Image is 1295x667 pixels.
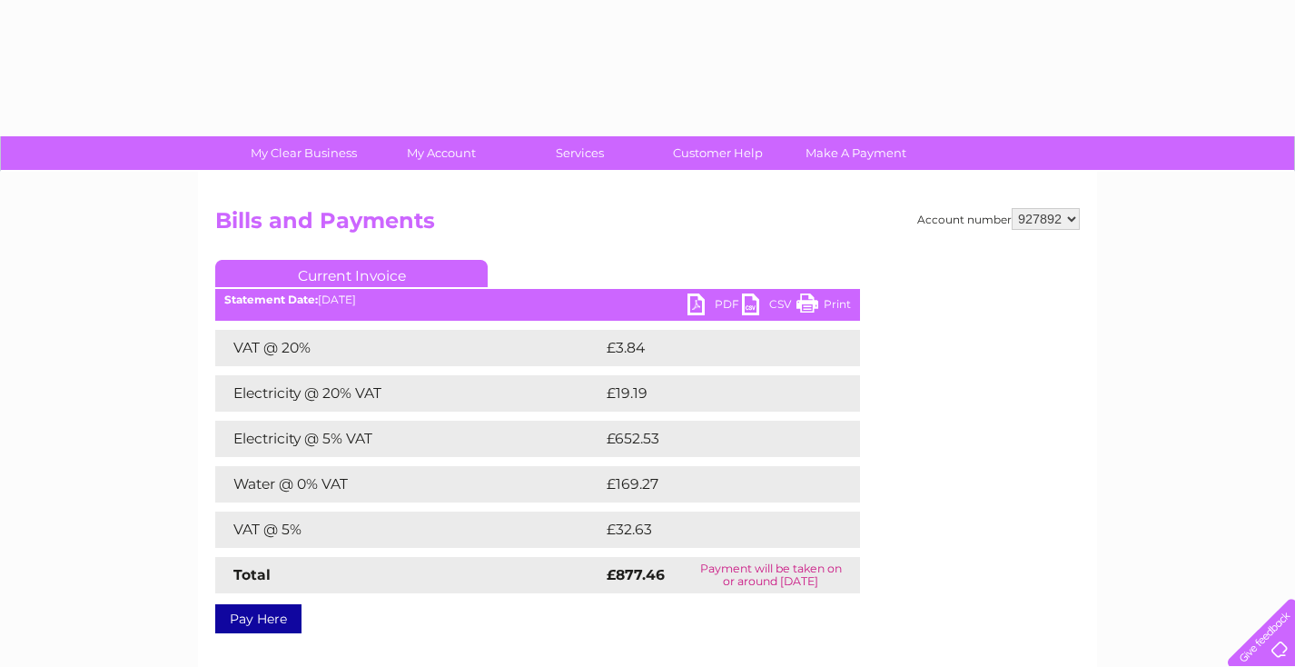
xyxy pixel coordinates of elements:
td: Electricity @ 20% VAT [215,375,602,412]
b: Statement Date: [224,293,318,306]
a: Customer Help [643,136,793,170]
td: Water @ 0% VAT [215,466,602,503]
td: VAT @ 20% [215,330,602,366]
a: CSV [742,294,796,320]
a: Services [505,136,655,170]
a: PDF [687,294,742,320]
div: Account number [917,208,1080,230]
a: Print [796,294,851,320]
td: Payment will be taken on or around [DATE] [682,557,860,593]
a: Pay Here [215,604,302,633]
td: £3.84 [602,330,818,366]
a: My Account [367,136,517,170]
td: VAT @ 5% [215,512,602,548]
td: £169.27 [602,466,826,503]
td: £652.53 [602,421,827,457]
a: My Clear Business [229,136,379,170]
td: Electricity @ 5% VAT [215,421,602,457]
a: Make A Payment [781,136,931,170]
td: £19.19 [602,375,820,412]
a: Current Invoice [215,260,488,287]
h2: Bills and Payments [215,208,1080,243]
div: [DATE] [215,294,860,306]
strong: Total [233,566,271,583]
td: £32.63 [602,512,823,548]
strong: £877.46 [607,566,665,583]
